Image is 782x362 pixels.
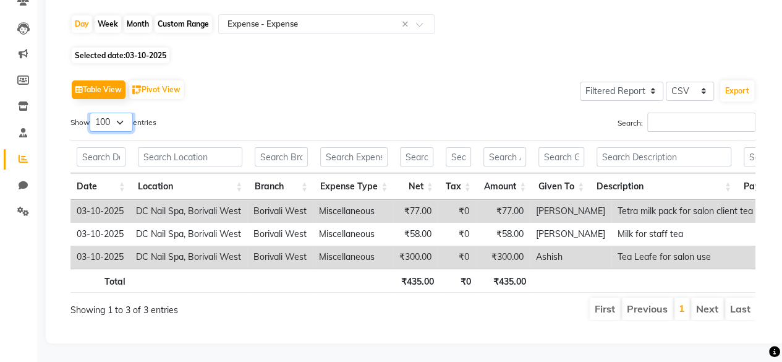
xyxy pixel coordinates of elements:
th: Expense Type: activate to sort column ascending [314,173,394,200]
button: Export [720,80,754,101]
th: Total [70,269,132,293]
span: 03-10-2025 [125,51,166,60]
td: ₹77.00 [393,200,438,223]
td: Miscellaneous [313,246,393,269]
td: ₹0 [438,246,475,269]
td: Borivali West [247,246,313,269]
td: [PERSON_NAME] [530,223,611,246]
td: Tea Leafe for salon use [611,246,759,269]
th: Net: activate to sort column ascending [394,173,440,200]
th: Branch: activate to sort column ascending [249,173,314,200]
th: ₹435.00 [394,269,440,293]
td: Tetra milk pack for salon client tea [611,200,759,223]
td: ₹77.00 [475,200,530,223]
td: Borivali West [247,223,313,246]
td: ₹58.00 [393,223,438,246]
th: Description: activate to sort column ascending [590,173,737,200]
th: Tax: activate to sort column ascending [440,173,477,200]
input: Search Net [400,147,433,166]
div: Custom Range [155,15,212,33]
label: Show entries [70,113,156,132]
span: Clear all [402,18,412,31]
input: Search Location [138,147,243,166]
div: Showing 1 to 3 of 3 entries [70,296,345,317]
th: ₹0 [440,269,477,293]
select: Showentries [90,113,133,132]
input: Search: [647,113,755,132]
img: pivot.png [132,85,142,95]
td: 03-10-2025 [70,200,130,223]
td: DC Nail Spa, Borivali West [130,223,247,246]
td: ₹0 [438,200,475,223]
input: Search Amount [483,147,526,166]
span: Selected date: [72,48,169,63]
th: Amount: activate to sort column ascending [477,173,532,200]
td: Miscellaneous [313,200,393,223]
input: Search Expense Type [320,147,388,166]
td: ₹300.00 [393,246,438,269]
th: ₹435.00 [477,269,532,293]
button: Table View [72,80,125,99]
input: Search Description [597,147,731,166]
td: [PERSON_NAME] [530,200,611,223]
td: ₹58.00 [475,223,530,246]
input: Search Tax [446,147,471,166]
input: Search Branch [255,147,308,166]
div: Week [95,15,121,33]
td: DC Nail Spa, Borivali West [130,246,247,269]
th: Date: activate to sort column ascending [70,173,132,200]
th: Location: activate to sort column ascending [132,173,249,200]
td: ₹300.00 [475,246,530,269]
td: 03-10-2025 [70,223,130,246]
td: Borivali West [247,200,313,223]
td: ₹0 [438,223,475,246]
td: Milk for staff tea [611,223,759,246]
div: Day [72,15,92,33]
input: Search Given To [538,147,584,166]
div: Month [124,15,152,33]
label: Search: [618,113,755,132]
button: Pivot View [129,80,184,99]
th: Given To: activate to sort column ascending [532,173,590,200]
td: 03-10-2025 [70,246,130,269]
input: Search Date [77,147,125,166]
td: DC Nail Spa, Borivali West [130,200,247,223]
td: Miscellaneous [313,223,393,246]
a: 1 [679,302,685,314]
td: Ashish [530,246,611,269]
